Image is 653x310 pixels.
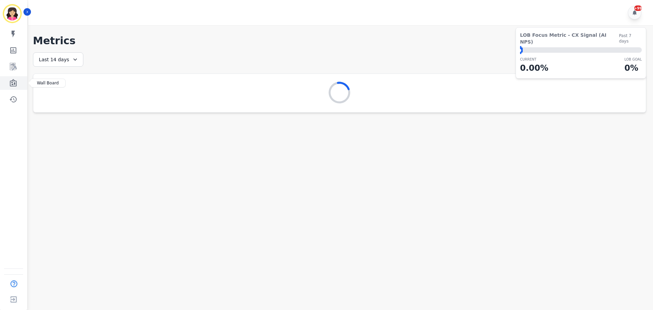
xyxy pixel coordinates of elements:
[520,47,523,53] div: ⬤
[624,62,642,74] p: 0 %
[624,57,642,62] p: LOB Goal
[634,5,642,11] div: +99
[619,33,642,44] span: Past 7 days
[4,5,20,22] img: Bordered avatar
[520,62,548,74] p: 0.00 %
[33,35,646,47] h1: Metrics
[520,57,548,62] p: CURRENT
[520,32,619,45] span: LOB Focus Metric - CX Signal (AI NPS)
[33,52,83,67] div: Last 14 days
